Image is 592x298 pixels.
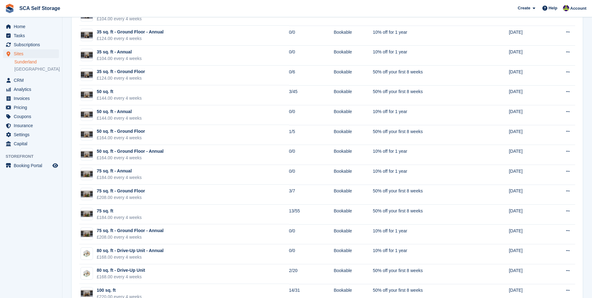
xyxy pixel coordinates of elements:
[3,121,59,130] a: menu
[97,75,145,82] div: £124.00 every 4 weeks
[81,211,93,217] img: 75%20SQ.FT.jpg
[14,40,51,49] span: Subscriptions
[81,52,93,58] img: 35%20SQ.FT.jpg
[509,165,547,185] td: [DATE]
[3,161,59,170] a: menu
[334,264,373,284] td: Bookable
[289,244,334,264] td: 0/0
[97,148,164,155] div: 50 sq. ft - Ground Floor - Annual
[51,162,59,169] a: Preview store
[509,105,547,125] td: [DATE]
[373,125,480,145] td: 50% off your first 8 weeks
[97,168,142,174] div: 75 sq. ft - Annual
[81,151,93,158] img: 50%20SQ.FT.jpg
[373,185,480,205] td: 50% off your first 8 weeks
[81,91,93,98] img: 50%20SQ.FT.jpg
[518,5,530,11] span: Create
[373,66,480,86] td: 50% off your first 8 weeks
[97,88,142,95] div: 50 sq. ft
[14,130,51,139] span: Settings
[509,46,547,66] td: [DATE]
[14,139,51,148] span: Capital
[97,254,164,261] div: £168.00 every 4 weeks
[373,264,480,284] td: 50% off your first 8 weeks
[509,224,547,244] td: [DATE]
[81,32,93,38] img: 35%20SQ.FT.jpg
[373,46,480,66] td: 10% off for 1 year
[289,66,334,86] td: 0/6
[289,105,334,125] td: 0/0
[334,224,373,244] td: Bookable
[289,46,334,66] td: 0/0
[14,49,51,58] span: Sites
[81,191,93,197] img: 75%20SQ.FT.jpg
[97,214,142,221] div: £184.00 every 4 weeks
[570,5,586,12] span: Account
[14,66,59,72] a: [GEOGRAPHIC_DATA]
[97,208,142,214] div: 75 sq. ft
[97,188,145,194] div: 75 sq. ft - Ground Floor
[289,205,334,225] td: 13/55
[3,49,59,58] a: menu
[3,40,59,49] a: menu
[97,68,145,75] div: 35 sq. ft - Ground Floor
[97,227,164,234] div: 75 sq. ft - Ground Floor - Annual
[289,224,334,244] td: 0/0
[97,16,142,22] div: £104.00 every 4 weeks
[81,269,93,278] img: SCA-80sqft.jpg
[14,112,51,121] span: Coupons
[81,249,93,258] img: SCA-80sqft.jpg
[334,26,373,46] td: Bookable
[97,194,145,201] div: £208.00 every 4 weeks
[97,128,145,135] div: 50 sq. ft - Ground Floor
[97,174,142,181] div: £184.00 every 4 weeks
[509,185,547,205] td: [DATE]
[334,125,373,145] td: Bookable
[334,244,373,264] td: Bookable
[334,46,373,66] td: Bookable
[81,230,93,237] img: 75%20SQ.FT.jpg
[17,3,63,13] a: SCA Self Storage
[14,161,51,170] span: Booking Portal
[97,155,164,161] div: £164.00 every 4 weeks
[373,26,480,46] td: 10% off for 1 year
[3,76,59,85] a: menu
[97,35,164,42] div: £124.00 every 4 weeks
[3,94,59,103] a: menu
[97,115,142,122] div: £144.00 every 4 weeks
[97,95,142,102] div: £144.00 every 4 weeks
[509,85,547,105] td: [DATE]
[334,205,373,225] td: Bookable
[289,264,334,284] td: 2/20
[334,165,373,185] td: Bookable
[509,145,547,165] td: [DATE]
[81,111,93,118] img: 50%20SQ.FT.jpg
[14,76,51,85] span: CRM
[563,5,569,11] img: Thomas Webb
[97,29,164,35] div: 35 sq. ft - Ground Floor - Annual
[3,31,59,40] a: menu
[14,85,51,94] span: Analytics
[81,71,93,78] img: 35%20SQ.FT.jpg
[334,145,373,165] td: Bookable
[289,125,334,145] td: 1/5
[97,274,145,280] div: £168.00 every 4 weeks
[373,165,480,185] td: 10% off for 1 year
[97,247,164,254] div: 80 sq. ft - Drive-Up Unit - Annual
[289,145,334,165] td: 0/0
[14,31,51,40] span: Tasks
[509,264,547,284] td: [DATE]
[373,85,480,105] td: 50% off your first 8 weeks
[3,85,59,94] a: menu
[81,290,93,297] img: 100%20SQ.FT-2.jpg
[14,94,51,103] span: Invoices
[81,171,93,177] img: 75%20SQ.FT.jpg
[509,205,547,225] td: [DATE]
[509,26,547,46] td: [DATE]
[289,85,334,105] td: 3/45
[97,287,142,294] div: 100 sq. ft
[549,5,557,11] span: Help
[289,165,334,185] td: 0/0
[14,22,51,31] span: Home
[3,139,59,148] a: menu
